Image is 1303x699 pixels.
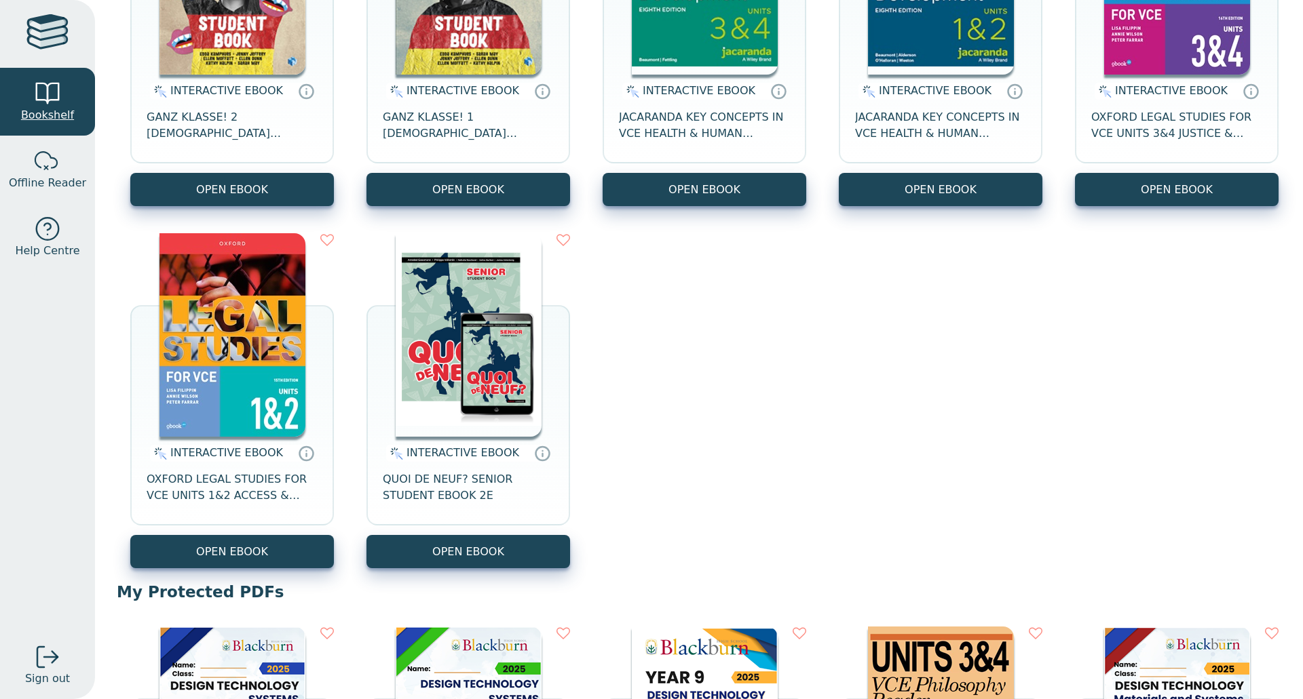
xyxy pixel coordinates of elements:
img: interactive.svg [386,83,403,100]
img: interactive.svg [1095,83,1112,100]
a: Interactive eBooks are accessed online via the publisher’s portal. They contain interactive resou... [1006,83,1023,99]
span: INTERACTIVE EBOOK [643,84,755,97]
a: Interactive eBooks are accessed online via the publisher’s portal. They contain interactive resou... [298,445,314,461]
span: Bookshelf [21,107,74,123]
span: QUOI DE NEUF? SENIOR STUDENT EBOOK 2E [383,471,554,504]
a: Interactive eBooks are accessed online via the publisher’s portal. They contain interactive resou... [534,83,550,99]
span: INTERACTIVE EBOOK [879,84,992,97]
button: OPEN EBOOK [130,535,334,568]
span: GANZ KLASSE! 1 [DEMOGRAPHIC_DATA] STUDENT EBOOK [383,109,554,142]
img: interactive.svg [858,83,875,100]
a: Interactive eBooks are accessed online via the publisher’s portal. They contain interactive resou... [534,445,550,461]
span: GANZ KLASSE! 2 [DEMOGRAPHIC_DATA] STUDENT EBOOK [147,109,318,142]
span: Offline Reader [9,175,86,191]
button: OPEN EBOOK [1075,173,1279,206]
img: interactive.svg [150,445,167,462]
span: INTERACTIVE EBOOK [170,84,283,97]
a: Interactive eBooks are accessed online via the publisher’s portal. They contain interactive resou... [1243,83,1259,99]
span: Help Centre [15,243,79,259]
img: interactive.svg [150,83,167,100]
span: OXFORD LEGAL STUDIES FOR VCE UNITS 1&2 ACCESS & JUSTICE STUDENT OBOOK + ASSESS 15E [147,471,318,504]
img: interactive.svg [622,83,639,100]
span: JACARANDA KEY CONCEPTS IN VCE HEALTH & HUMAN DEVELOPMENT UNITS 3&4 LEARNON EBOOK 8E [619,109,790,142]
span: INTERACTIVE EBOOK [407,84,519,97]
button: OPEN EBOOK [366,535,570,568]
span: INTERACTIVE EBOOK [1115,84,1228,97]
button: OPEN EBOOK [603,173,806,206]
button: OPEN EBOOK [366,173,570,206]
a: Interactive eBooks are accessed online via the publisher’s portal. They contain interactive resou... [298,83,314,99]
span: JACARANDA KEY CONCEPTS IN VCE HEALTH & HUMAN DEVELOPMENT UNITS 1&2 LEARNON EBOOK 8E [855,109,1026,142]
span: INTERACTIVE EBOOK [407,446,519,459]
span: OXFORD LEGAL STUDIES FOR VCE UNITS 3&4 JUSTICE & OUTCOMES STUDENT OBOOK + ASSESS 16E [1091,109,1262,142]
span: Sign out [25,671,70,687]
span: INTERACTIVE EBOOK [170,446,283,459]
img: 4924bd51-7932-4040-9111-bbac42153a36.jpg [159,233,305,437]
a: Interactive eBooks are accessed online via the publisher’s portal. They contain interactive resou... [770,83,787,99]
button: OPEN EBOOK [130,173,334,206]
img: 9f7789cc-7891-e911-a97e-0272d098c78b.jpg [396,233,542,437]
img: interactive.svg [386,445,403,462]
p: My Protected PDFs [117,582,1281,602]
button: OPEN EBOOK [839,173,1042,206]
